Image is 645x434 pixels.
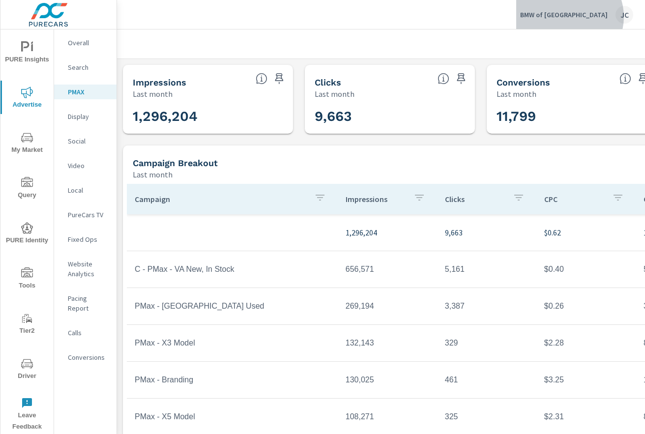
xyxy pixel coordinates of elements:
td: $3.25 [536,368,636,392]
p: Last month [497,88,536,100]
p: Fixed Ops [68,234,109,244]
td: PMax - Branding [127,368,338,392]
td: 329 [437,331,536,355]
td: 108,271 [338,405,437,429]
p: 1,296,204 [346,227,429,238]
p: Overall [68,38,109,48]
td: PMax - [GEOGRAPHIC_DATA] Used [127,294,338,318]
td: 325 [437,405,536,429]
h5: Impressions [133,77,186,87]
p: Local [68,185,109,195]
p: Last month [133,88,173,100]
td: $0.26 [536,294,636,318]
h5: Clicks [315,77,341,87]
td: 269,194 [338,294,437,318]
div: Search [54,60,117,75]
td: PMax - X5 Model [127,405,338,429]
h3: 9,663 [315,108,465,125]
p: Pacing Report [68,293,109,313]
span: Advertise [3,87,51,111]
span: Total Conversions include Actions, Leads and Unmapped. [619,73,631,85]
p: Impressions [346,194,406,204]
td: 461 [437,368,536,392]
div: Video [54,158,117,173]
h5: Conversions [497,77,550,87]
div: Overall [54,35,117,50]
div: PMAX [54,85,117,99]
p: PureCars TV [68,210,109,220]
td: 132,143 [338,331,437,355]
span: Save this to your personalized report [453,71,469,87]
p: $0.62 [544,227,628,238]
span: PURE Insights [3,41,51,65]
td: 3,387 [437,294,536,318]
td: PMax - X3 Model [127,331,338,355]
span: My Market [3,132,51,156]
span: Tier2 [3,313,51,337]
p: 9,663 [445,227,528,238]
p: Campaign [135,194,306,204]
span: PURE Identity [3,222,51,246]
td: $0.40 [536,257,636,282]
div: Local [54,183,117,198]
p: Video [68,161,109,171]
div: JC [616,6,633,24]
div: Display [54,109,117,124]
span: Query [3,177,51,201]
span: The number of times an ad was clicked by a consumer. [438,73,449,85]
div: Conversions [54,350,117,365]
span: The number of times an ad was shown on your behalf. [256,73,267,85]
span: Driver [3,358,51,382]
h3: 1,296,204 [133,108,283,125]
td: 656,571 [338,257,437,282]
p: Social [68,136,109,146]
p: Conversions [68,352,109,362]
p: Last month [133,169,173,180]
p: Calls [68,328,109,338]
p: PMAX [68,87,109,97]
span: Tools [3,267,51,291]
td: 5,161 [437,257,536,282]
div: Calls [54,325,117,340]
td: 130,025 [338,368,437,392]
p: Last month [315,88,354,100]
td: $2.28 [536,331,636,355]
div: PureCars TV [54,207,117,222]
p: CPC [544,194,604,204]
p: Website Analytics [68,259,109,279]
span: Save this to your personalized report [271,71,287,87]
h5: Campaign Breakout [133,158,218,168]
td: C - PMax - VA New, In Stock [127,257,338,282]
p: Search [68,62,109,72]
td: $2.31 [536,405,636,429]
p: Display [68,112,109,121]
div: Social [54,134,117,148]
div: Pacing Report [54,291,117,316]
div: Website Analytics [54,257,117,281]
p: BMW of [GEOGRAPHIC_DATA] [520,10,608,19]
div: Fixed Ops [54,232,117,247]
p: Clicks [445,194,505,204]
span: Leave Feedback [3,397,51,433]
